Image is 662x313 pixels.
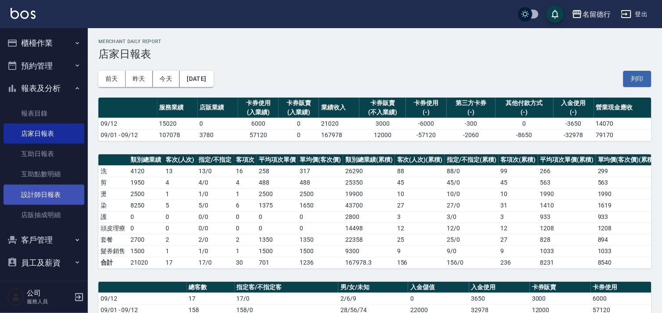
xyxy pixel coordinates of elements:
[163,154,197,166] th: 客次(人次)
[298,154,344,166] th: 單均價(客次價)
[395,154,445,166] th: 客次(人次)(累積)
[556,108,592,117] div: (-)
[98,39,651,44] h2: Merchant Daily Report
[395,165,445,177] td: 88
[196,188,234,200] td: 1 / 0
[234,165,257,177] td: 16
[281,98,317,108] div: 卡券販賣
[596,234,658,245] td: 894
[445,222,499,234] td: 12 / 0
[538,257,596,268] td: 8231
[338,282,408,293] th: 男/女/未知
[445,211,499,222] td: 3 / 0
[395,211,445,222] td: 3
[447,118,496,129] td: -300
[319,98,359,118] th: 業績收入
[499,165,538,177] td: 99
[234,211,257,222] td: 0
[596,154,658,166] th: 單均價(客次價)(累積)
[128,245,163,257] td: 1500
[157,98,198,118] th: 服務業績
[445,245,499,257] td: 9 / 0
[499,211,538,222] td: 3
[98,154,658,269] table: a dense table
[538,177,596,188] td: 563
[395,222,445,234] td: 12
[298,234,344,245] td: 1350
[234,177,257,188] td: 4
[319,129,359,141] td: 167978
[11,8,36,19] img: Logo
[596,222,658,234] td: 1208
[4,251,84,274] button: 員工及薪資
[596,245,658,257] td: 1033
[153,71,180,87] button: 今天
[395,245,445,257] td: 9
[582,9,611,20] div: 名留德行
[596,188,658,200] td: 1990
[498,108,551,117] div: (-)
[408,98,444,108] div: 卡券使用
[447,129,496,141] td: -2060
[240,98,276,108] div: 卡券使用
[499,200,538,211] td: 31
[98,293,187,304] td: 09/12
[499,154,538,166] th: 客項次(累積)
[496,129,553,141] td: -8650
[449,98,494,108] div: 第三方卡券
[98,234,128,245] td: 套餐
[163,222,197,234] td: 0
[163,211,197,222] td: 0
[257,165,298,177] td: 258
[279,129,319,141] td: 0
[98,129,157,141] td: 09/01 - 09/12
[499,234,538,245] td: 27
[98,222,128,234] td: 頭皮理療
[128,154,163,166] th: 類別總業績
[594,118,651,129] td: 14070
[499,222,538,234] td: 12
[338,293,408,304] td: 2/6/9
[298,177,344,188] td: 488
[235,293,339,304] td: 17/0
[445,200,499,211] td: 27 / 0
[359,118,406,129] td: 3000
[408,293,469,304] td: 0
[319,118,359,129] td: 21020
[98,177,128,188] td: 剪
[596,257,658,268] td: 8540
[98,200,128,211] td: 染
[128,211,163,222] td: 0
[343,222,395,234] td: 14498
[359,129,406,141] td: 12000
[499,177,538,188] td: 45
[445,188,499,200] td: 10 / 0
[4,274,84,297] button: 商品管理
[298,200,344,211] td: 1650
[538,234,596,245] td: 828
[445,154,499,166] th: 指定/不指定(累積)
[469,282,530,293] th: 入金使用
[196,200,234,211] td: 5 / 0
[196,234,234,245] td: 2 / 0
[234,154,257,166] th: 客項次
[281,108,317,117] div: (入業績)
[196,154,234,166] th: 指定/不指定
[591,293,651,304] td: 6000
[238,118,279,129] td: 6000
[4,32,84,55] button: 櫃檯作業
[538,222,596,234] td: 1208
[234,222,257,234] td: 0
[257,200,298,211] td: 1375
[98,118,157,129] td: 09/12
[395,188,445,200] td: 10
[128,188,163,200] td: 2500
[538,188,596,200] td: 1990
[538,165,596,177] td: 266
[343,257,395,268] td: 167978.3
[196,222,234,234] td: 0 / 0
[128,165,163,177] td: 4120
[257,211,298,222] td: 0
[556,98,592,108] div: 入金使用
[298,211,344,222] td: 0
